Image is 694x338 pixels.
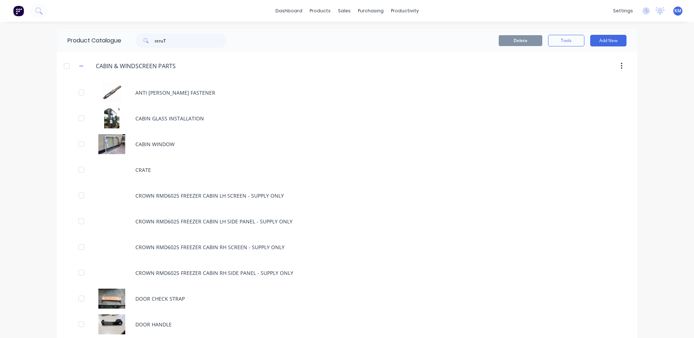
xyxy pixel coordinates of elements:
div: CROWN RMD6025 FREEZER CABIN LH SCREEN - SUPPLY ONLY [57,183,637,209]
input: Search... [155,33,226,48]
img: Factory [13,5,24,16]
div: Product Catalogue [57,29,121,52]
span: KM [674,8,681,14]
button: Delete [499,35,542,46]
div: CROWN RMD6025 FREEZER CABIN RH SIDE PANEL - SUPPLY ONLY [57,260,637,286]
div: sales [334,5,354,16]
div: DOOR HANDLEDOOR HANDLE [57,312,637,337]
input: Enter category name [96,62,182,70]
div: CRATE [57,157,637,183]
div: CROWN RMD6025 FREEZER CABIN RH SCREEN - SUPPLY ONLY [57,234,637,260]
div: products [306,5,334,16]
div: ANTI LUCE FASTENERANTI [PERSON_NAME] FASTENER [57,80,637,106]
div: CROWN RMD6025 FREEZER CABIN LH SIDE PANEL - SUPPLY ONLY [57,209,637,234]
div: DOOR CHECK STRAPDOOR CHECK STRAP [57,286,637,312]
button: Tools [548,35,584,46]
a: dashboard [272,5,306,16]
div: settings [609,5,637,16]
div: productivity [387,5,422,16]
div: CABIN WINDOWCABIN WINDOW [57,131,637,157]
div: CABIN GLASS INSTALLATIONCABIN GLASS INSTALLATION [57,106,637,131]
div: purchasing [354,5,387,16]
button: Add New [590,35,626,46]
